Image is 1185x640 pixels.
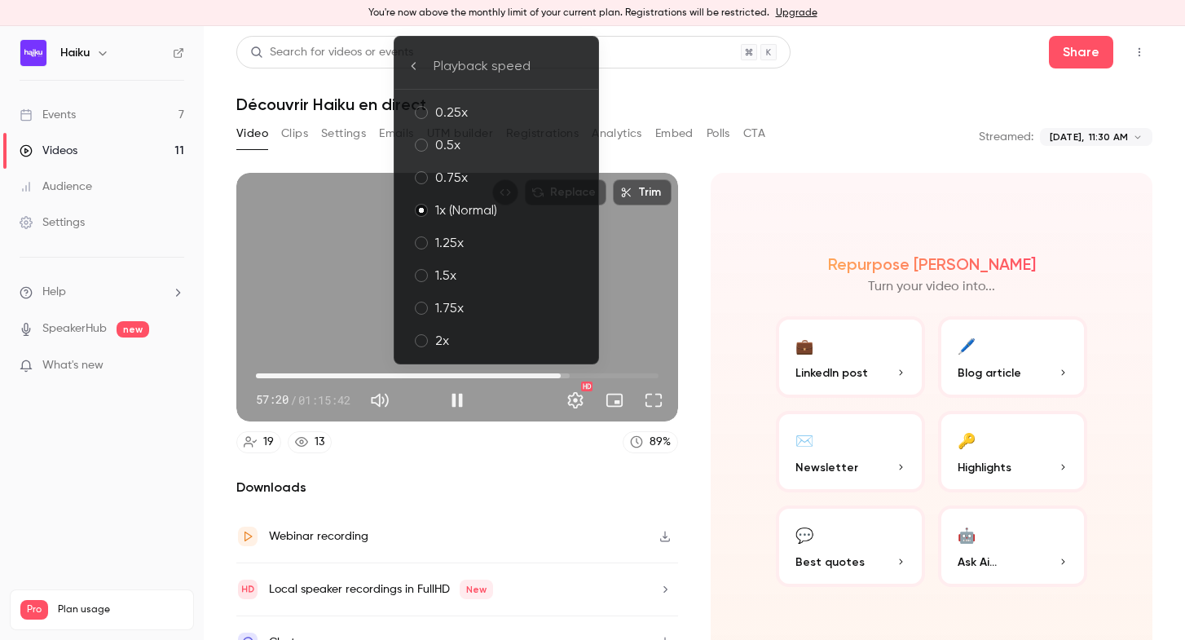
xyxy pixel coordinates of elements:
div: 2x [435,331,585,351]
div: 1.75x [435,298,585,318]
div: 1.5x [435,266,585,285]
div: 0.75x [435,168,585,188]
div: 1.25x [435,233,585,253]
div: 1x (Normal) [435,201,585,220]
ul: Settings [394,37,598,364]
